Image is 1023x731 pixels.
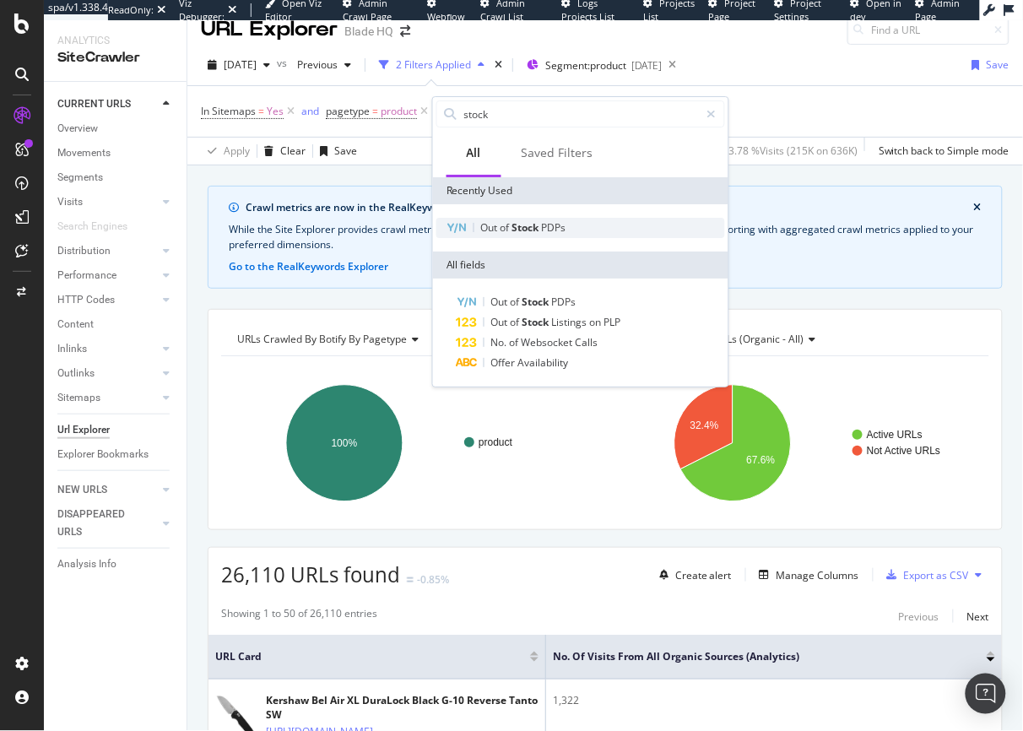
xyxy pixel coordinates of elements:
svg: A chart. [609,370,984,517]
a: Search Engines [57,218,144,236]
button: 2 Filters Applied [372,51,491,79]
span: PLP [604,315,621,329]
button: Segment:product[DATE] [520,51,662,79]
div: 1,322 [553,693,995,708]
div: Saved Filters [522,144,593,161]
span: Webflow [428,10,466,23]
div: Analysis Info [57,555,116,573]
div: Crawl metrics are now in the RealKeywords Explorer [246,200,974,215]
div: Content [57,316,94,333]
span: URL Card [215,649,526,664]
div: Search Engines [57,218,127,236]
button: Clear [257,138,306,165]
div: All [467,144,481,161]
a: Distribution [57,242,158,260]
div: Sitemaps [57,389,100,407]
h4: URLs Crawled By Botify By pagetype [234,326,586,353]
div: URL Explorer [201,15,338,44]
span: PDPs [542,220,566,235]
div: While the Site Explorer provides crawl metrics by URL, the RealKeywords Explorer enables more rob... [229,222,982,252]
div: info banner [208,186,1003,289]
span: on [590,315,604,329]
span: of [511,315,522,329]
div: Segments [57,169,103,187]
div: Inlinks [57,340,87,358]
div: Performance [57,267,116,284]
span: Calls [576,335,598,349]
text: 100% [332,437,358,449]
button: Previous [290,51,358,79]
div: Save [987,57,1009,72]
text: 32.4% [690,420,719,432]
div: [DATE] [631,58,662,73]
span: In Sitemaps [201,104,256,118]
span: Stock [522,315,552,329]
span: of [501,220,512,235]
div: Movements [57,144,111,162]
span: vs [277,56,290,70]
div: HTTP Codes [57,291,115,309]
button: Export as CSV [880,561,969,588]
div: SiteCrawler [57,48,173,68]
text: Active URLs [867,429,923,441]
a: Outlinks [57,365,158,382]
div: All fields [433,252,728,279]
div: Visits [57,193,83,211]
button: Apply [201,138,250,165]
a: Url Explorer [57,421,175,439]
div: Previous [899,609,939,624]
div: and [301,104,319,118]
div: Recently Used [433,177,728,204]
div: times [491,57,506,73]
div: Manage Columns [777,568,859,582]
div: Url Explorer [57,421,110,439]
span: = [258,104,264,118]
a: NEW URLS [57,481,158,499]
span: Listings [552,315,590,329]
input: Find a URL [847,15,1009,45]
span: Previous [290,57,338,72]
span: pagetype [326,104,370,118]
div: ReadOnly: [108,3,154,17]
span: product [381,100,417,123]
svg: A chart. [221,370,596,517]
a: Inlinks [57,340,158,358]
a: Content [57,316,175,333]
div: CURRENT URLS [57,95,131,113]
div: Outlinks [57,365,95,382]
a: HTTP Codes [57,291,158,309]
div: Create alert [675,568,732,582]
span: Segment: product [545,58,626,73]
a: Analysis Info [57,555,175,573]
button: Switch back to Simple mode [872,138,1009,165]
button: Manage Columns [753,565,859,585]
div: Open Intercom Messenger [966,674,1006,714]
button: Next [967,606,989,626]
span: Out [491,315,511,329]
div: Overview [57,120,98,138]
div: DISAPPEARED URLS [57,506,143,541]
a: Visits [57,193,158,211]
a: Movements [57,144,175,162]
img: Equal [407,577,414,582]
div: 33.78 % Visits ( 215K on 636K ) [723,143,858,158]
span: Out [491,295,511,309]
div: -0.85% [417,572,449,587]
text: product [479,436,513,448]
span: Offer [491,355,518,370]
div: Distribution [57,242,111,260]
div: Analytics [57,34,173,48]
div: Explorer Bookmarks [57,446,149,463]
button: Go to the RealKeywords Explorer [229,259,388,274]
div: Export as CSV [904,568,969,582]
a: Segments [57,169,175,187]
span: of [510,335,522,349]
span: 2025 Sep. 28th [224,57,257,72]
div: Blade HQ [344,23,393,40]
span: = [372,104,378,118]
span: No. of Visits from All Organic Sources (Analytics) [553,649,961,664]
button: [DATE] [201,51,277,79]
a: Performance [57,267,158,284]
span: Out [481,220,501,235]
